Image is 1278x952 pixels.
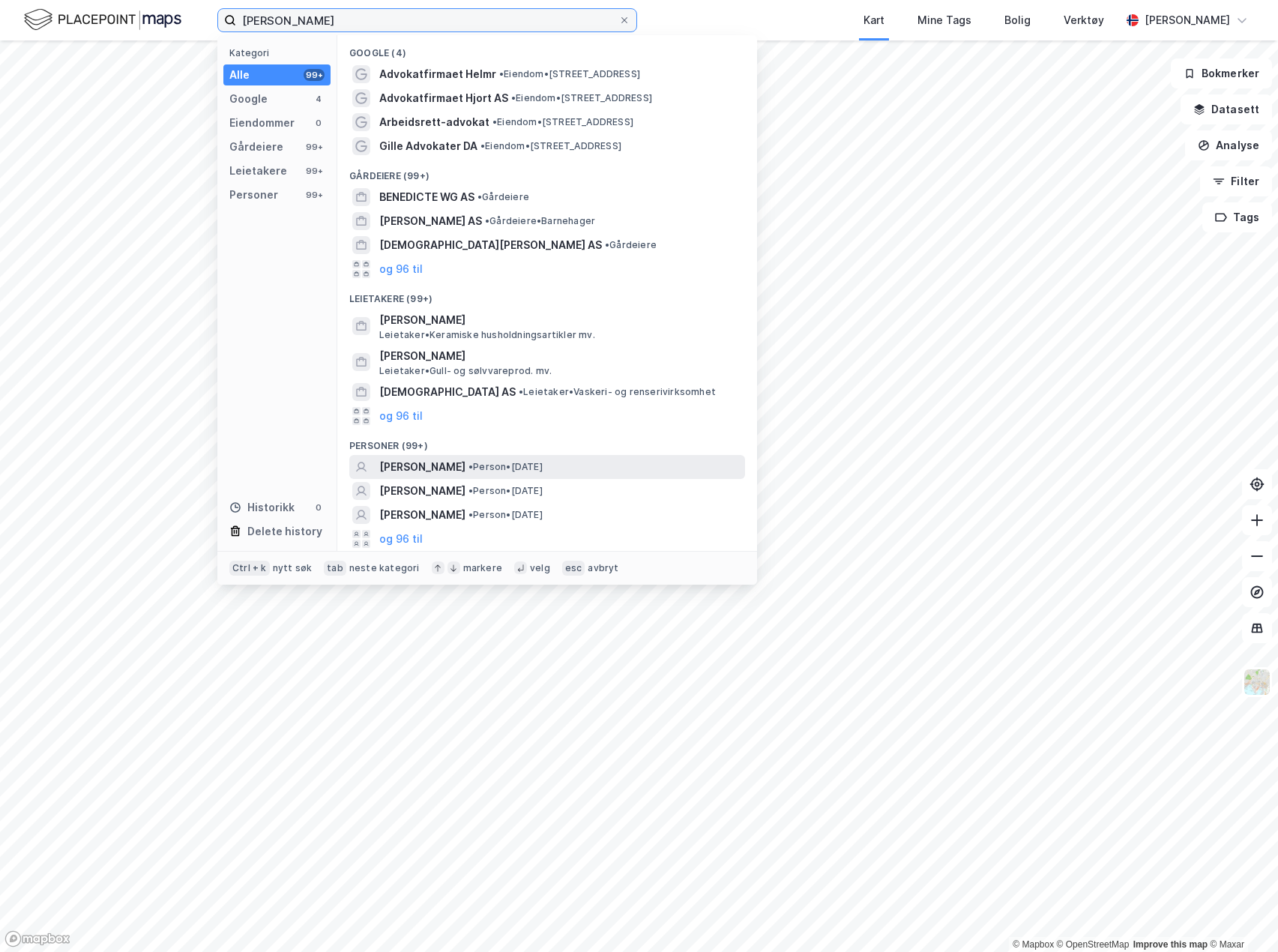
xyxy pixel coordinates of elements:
a: Improve this map [1133,939,1208,950]
span: Person • [DATE] [468,485,543,497]
span: Eiendom • [STREET_ADDRESS] [499,68,640,80]
a: Mapbox homepage [4,930,70,948]
div: esc [562,561,585,576]
span: Person • [DATE] [468,509,543,521]
span: Arbeidsrett-advokat [379,113,489,131]
div: Eiendommer [229,114,295,132]
div: 0 [313,501,325,513]
img: Z [1243,668,1271,696]
span: • [519,386,523,397]
button: og 96 til [379,407,423,425]
div: Delete history [247,522,322,540]
span: [DEMOGRAPHIC_DATA] AS [379,383,516,401]
div: Verktøy [1064,11,1104,29]
div: markere [463,562,502,574]
span: [PERSON_NAME] [379,311,739,329]
div: Mine Tags [917,11,971,29]
span: Eiendom • [STREET_ADDRESS] [511,92,652,104]
div: Gårdeiere (99+) [337,158,757,185]
span: [PERSON_NAME] [379,506,465,524]
div: Kart [863,11,884,29]
span: Leietaker • Vaskeri- og renserivirksomhet [519,386,716,398]
div: 99+ [304,141,325,153]
div: Gårdeiere [229,138,283,156]
span: Eiendom • [STREET_ADDRESS] [480,140,621,152]
span: Leietaker • Gull- og sølvvareprod. mv. [379,365,552,377]
div: 4 [313,93,325,105]
a: Mapbox [1013,939,1054,950]
div: 99+ [304,69,325,81]
div: Kategori [229,47,331,58]
div: Google (4) [337,35,757,62]
span: Gårdeiere [477,191,529,203]
img: logo.f888ab2527a4732fd821a326f86c7f29.svg [24,7,181,33]
a: OpenStreetMap [1057,939,1130,950]
button: Analyse [1185,130,1272,160]
span: [PERSON_NAME] AS [379,212,482,230]
span: • [468,485,473,496]
div: Leietakere [229,162,287,180]
button: Datasett [1181,94,1272,124]
div: velg [530,562,550,574]
span: Gårdeiere • Barnehager [485,215,595,227]
span: • [468,461,473,472]
input: Søk på adresse, matrikkel, gårdeiere, leietakere eller personer [236,9,618,31]
div: 99+ [304,165,325,177]
div: Leietakere (99+) [337,281,757,308]
div: [PERSON_NAME] [1145,11,1230,29]
div: Ctrl + k [229,561,270,576]
div: Personer [229,186,278,204]
div: avbryt [588,562,618,574]
span: Advokatfirmaet Hjort AS [379,89,508,107]
div: tab [324,561,346,576]
span: • [468,509,473,520]
div: Alle [229,66,250,84]
span: • [485,215,489,226]
span: • [499,68,504,79]
div: Google [229,90,268,108]
span: [DEMOGRAPHIC_DATA][PERSON_NAME] AS [379,236,602,254]
button: og 96 til [379,260,423,278]
span: [PERSON_NAME] [379,458,465,476]
button: Filter [1200,166,1272,196]
button: Tags [1202,202,1272,232]
span: • [511,92,516,103]
span: • [492,116,497,127]
div: Bolig [1004,11,1031,29]
span: • [605,239,609,250]
span: [PERSON_NAME] [379,347,739,365]
div: 0 [313,117,325,129]
span: [PERSON_NAME] [379,482,465,500]
span: Advokatfirmaet Helmr [379,65,496,83]
span: Person • [DATE] [468,461,543,473]
div: neste kategori [349,562,420,574]
span: Gille Advokater DA [379,137,477,155]
div: nytt søk [273,562,313,574]
div: 99+ [304,189,325,201]
div: Kontrollprogram for chat [1203,880,1278,952]
div: Historikk [229,498,295,516]
span: • [480,140,485,151]
button: og 96 til [379,530,423,548]
span: BENEDICTE WG AS [379,188,474,206]
span: • [477,191,482,202]
span: Leietaker • Keramiske husholdningsartikler mv. [379,329,595,341]
span: Gårdeiere [605,239,657,251]
iframe: Chat Widget [1203,880,1278,952]
div: Personer (99+) [337,428,757,455]
button: Bokmerker [1171,58,1272,88]
span: Eiendom • [STREET_ADDRESS] [492,116,633,128]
